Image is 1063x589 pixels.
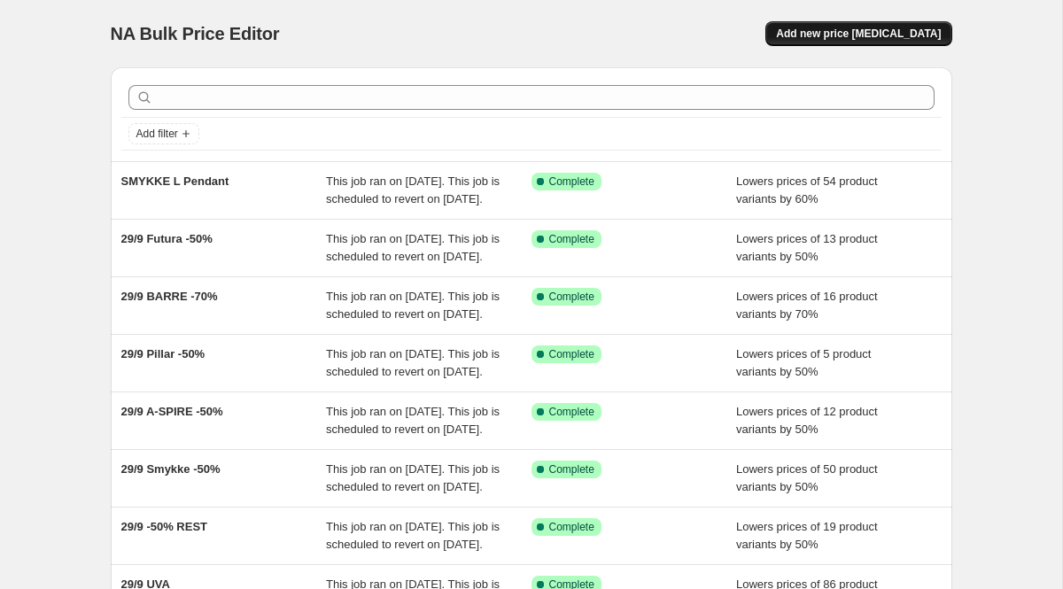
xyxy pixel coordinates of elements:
[128,123,199,144] button: Add filter
[121,347,206,360] span: 29/9 Pillar -50%
[326,520,500,551] span: This job ran on [DATE]. This job is scheduled to revert on [DATE].
[549,405,594,419] span: Complete
[326,462,500,493] span: This job ran on [DATE]. This job is scheduled to revert on [DATE].
[121,290,218,303] span: 29/9 BARRE -70%
[121,520,208,533] span: 29/9 -50% REST
[326,405,500,436] span: This job ran on [DATE]. This job is scheduled to revert on [DATE].
[121,405,223,418] span: 29/9 A-SPIRE -50%
[736,520,878,551] span: Lowers prices of 19 product variants by 50%
[736,174,878,205] span: Lowers prices of 54 product variants by 60%
[121,232,213,245] span: 29/9 Futura -50%
[326,232,500,263] span: This job ran on [DATE]. This job is scheduled to revert on [DATE].
[121,174,229,188] span: SMYKKE L Pendant
[776,27,941,41] span: Add new price [MEDICAL_DATA]
[736,232,878,263] span: Lowers prices of 13 product variants by 50%
[549,290,594,304] span: Complete
[326,174,500,205] span: This job ran on [DATE]. This job is scheduled to revert on [DATE].
[136,127,178,141] span: Add filter
[549,520,594,534] span: Complete
[549,174,594,189] span: Complete
[121,462,221,476] span: 29/9 Smykke -50%
[736,405,878,436] span: Lowers prices of 12 product variants by 50%
[736,462,878,493] span: Lowers prices of 50 product variants by 50%
[765,21,951,46] button: Add new price [MEDICAL_DATA]
[736,347,871,378] span: Lowers prices of 5 product variants by 50%
[326,290,500,321] span: This job ran on [DATE]. This job is scheduled to revert on [DATE].
[549,232,594,246] span: Complete
[111,24,280,43] span: NA Bulk Price Editor
[736,290,878,321] span: Lowers prices of 16 product variants by 70%
[549,462,594,477] span: Complete
[549,347,594,361] span: Complete
[326,347,500,378] span: This job ran on [DATE]. This job is scheduled to revert on [DATE].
